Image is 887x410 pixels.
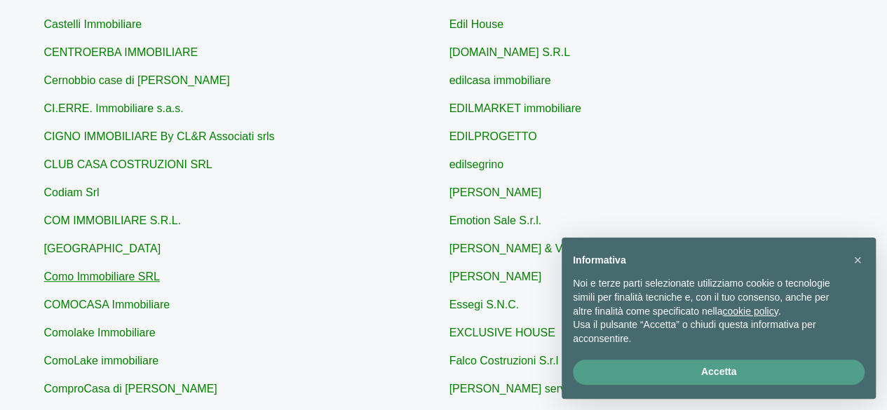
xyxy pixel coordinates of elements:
[449,327,555,339] a: EXCLUSIVE HOUSE
[449,299,520,310] a: Essegi S.N.C.
[573,360,865,385] button: Accetta
[449,102,581,114] a: EDILMARKET immobiliare
[449,18,503,30] a: Edil House
[449,158,503,170] a: edilsegrino
[44,214,182,226] a: COM IMMOBILIARE S.R.L.
[853,252,862,268] span: ×
[449,130,537,142] a: EDILPROGETTO
[573,277,842,318] p: Noi e terze parti selezionate utilizziamo cookie o tecnologie simili per finalità tecniche e, con...
[44,242,161,254] a: [GEOGRAPHIC_DATA]
[44,355,159,367] a: ComoLake immobiliare
[846,249,869,271] button: Chiudi questa informativa
[449,214,542,226] a: Emotion Sale S.r.l.
[44,383,217,395] a: ComproCasa di [PERSON_NAME]
[449,383,633,395] a: [PERSON_NAME] servizi immobiliari
[449,271,542,282] a: [PERSON_NAME]
[44,186,100,198] a: Codiam Srl
[722,306,778,317] a: cookie policy - il link si apre in una nuova scheda
[449,186,542,198] a: [PERSON_NAME]
[44,74,230,86] a: Cernobbio case di [PERSON_NAME]
[44,130,275,142] a: CIGNO IMMOBILIARE By CL&R Associati srls
[44,102,184,114] a: CI.ERRE. Immobiliare s.a.s.
[44,299,170,310] a: COMOCASA Immobiliare
[44,18,142,30] a: Castelli Immobiliare
[44,158,212,170] a: CLUB CASA COSTRUZIONI SRL
[44,327,156,339] a: Comolake Immobiliare
[449,355,559,367] a: Falco Costruzioni S.r.l
[449,242,840,254] a: [PERSON_NAME] & Völkers [GEOGRAPHIC_DATA] • [GEOGRAPHIC_DATA]
[44,271,160,282] a: Como Immobiliare SRL
[573,254,842,266] h2: Informativa
[449,46,570,58] a: [DOMAIN_NAME] S.R.L
[449,74,551,86] a: edilcasa immobiliare
[573,318,842,346] p: Usa il pulsante “Accetta” o chiudi questa informativa per acconsentire.
[44,46,198,58] a: CENTROERBA IMMOBILIARE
